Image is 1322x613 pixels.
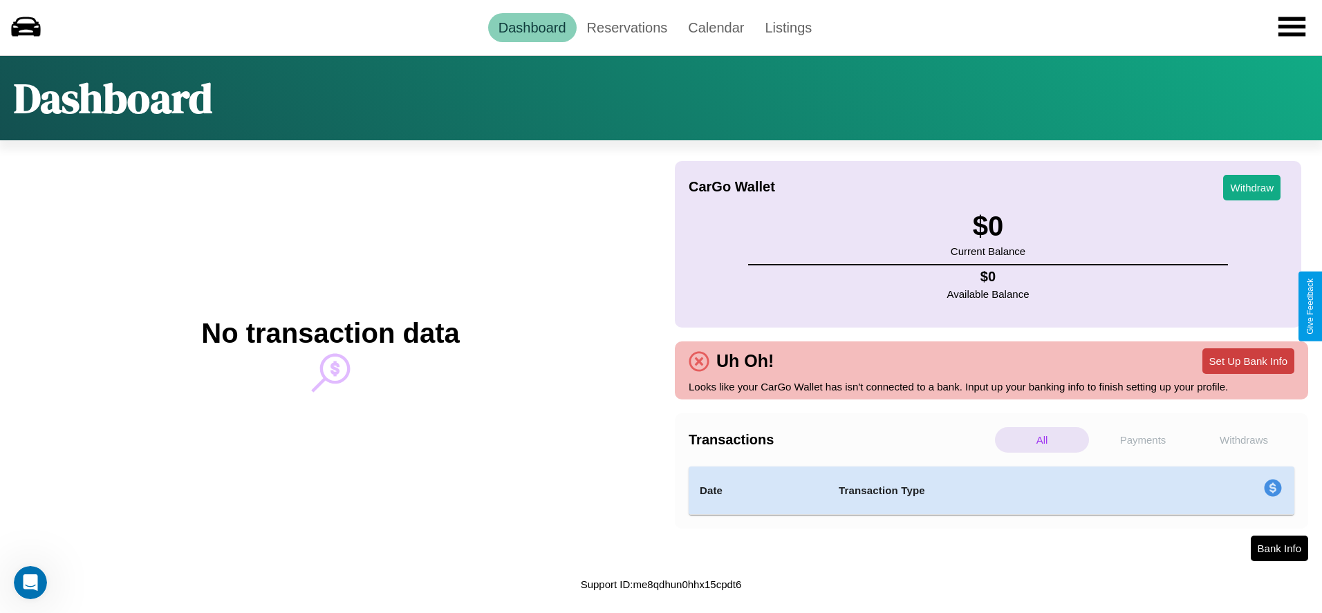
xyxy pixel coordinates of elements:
h4: $ 0 [947,269,1030,285]
button: Withdraw [1223,175,1281,200]
p: Available Balance [947,285,1030,303]
button: Bank Info [1251,536,1308,561]
p: Withdraws [1197,427,1291,453]
a: Dashboard [488,13,577,42]
h4: Transactions [689,432,991,448]
h2: No transaction data [201,318,459,349]
div: Give Feedback [1305,279,1315,334]
h4: Transaction Type [839,482,1151,499]
p: Looks like your CarGo Wallet has isn't connected to a bank. Input up your banking info to finish ... [689,377,1294,396]
p: All [995,427,1089,453]
h3: $ 0 [951,211,1025,242]
a: Reservations [577,13,678,42]
h1: Dashboard [14,70,212,126]
p: Payments [1096,427,1190,453]
a: Calendar [678,13,754,42]
p: Support ID: me8qdhun0hhx15cpdt6 [581,575,742,594]
a: Listings [754,13,822,42]
iframe: Intercom live chat [14,566,47,599]
button: Set Up Bank Info [1202,348,1294,374]
h4: Date [700,482,817,499]
p: Current Balance [951,242,1025,261]
table: simple table [689,466,1294,515]
h4: Uh Oh! [709,351,781,371]
h4: CarGo Wallet [689,179,775,195]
